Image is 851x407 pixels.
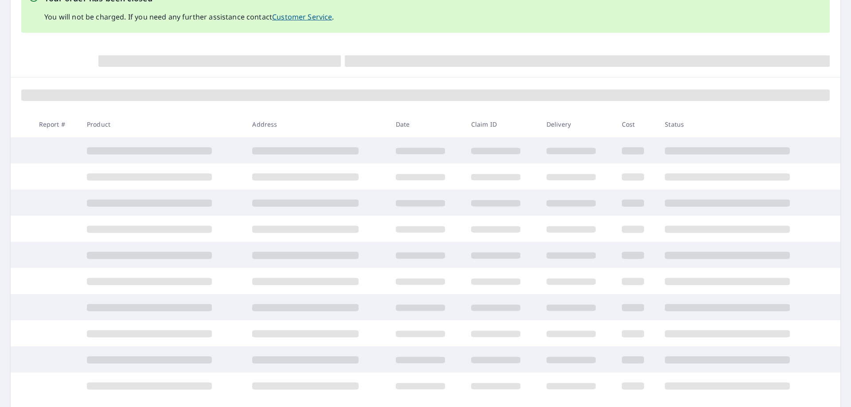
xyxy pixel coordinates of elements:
[464,111,539,137] th: Claim ID
[389,111,464,137] th: Date
[615,111,658,137] th: Cost
[44,12,334,22] p: You will not be charged. If you need any further assistance contact .
[539,111,615,137] th: Delivery
[32,111,80,137] th: Report #
[658,111,824,137] th: Status
[80,111,245,137] th: Product
[245,111,388,137] th: Address
[272,12,332,22] a: Customer Service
